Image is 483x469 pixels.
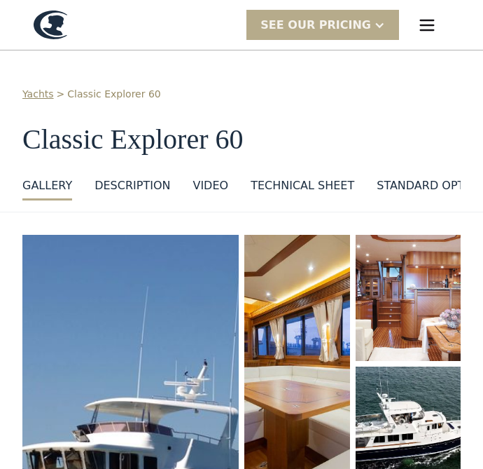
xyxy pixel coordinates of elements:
div: GALLERY [22,177,72,194]
div: VIDEO [192,177,228,194]
div: Technical sheet [251,177,354,194]
a: Technical sheet [251,177,354,200]
div: menu [405,3,449,48]
div: SEE Our Pricing [246,10,399,40]
a: open lightbox [356,235,461,361]
a: DESCRIPTION [94,177,170,200]
a: GALLERY [22,177,72,200]
div: SEE Our Pricing [260,17,371,34]
div: DESCRIPTION [94,177,170,194]
a: Classic Explorer 60 [67,87,160,102]
a: home [34,11,67,39]
a: VIDEO [192,177,228,200]
a: Yachts [22,87,54,102]
h1: Classic Explorer 60 [22,124,461,155]
div: > [57,87,65,102]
